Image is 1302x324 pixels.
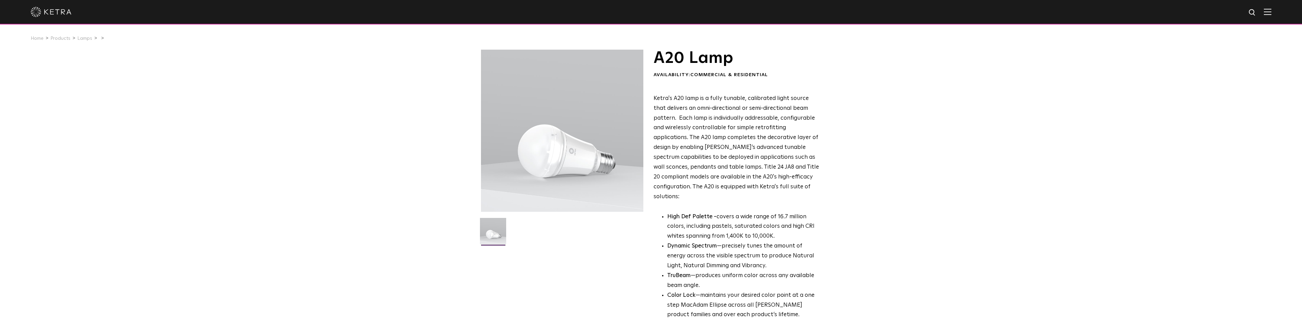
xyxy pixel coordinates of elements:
[1264,8,1271,15] img: Hamburger%20Nav.svg
[480,218,506,249] img: A20-Lamp-2021-Web-Square
[1248,8,1257,17] img: search icon
[31,7,71,17] img: ketra-logo-2019-white
[31,36,44,41] a: Home
[77,36,92,41] a: Lamps
[654,72,819,79] div: Availability:
[667,292,695,298] strong: Color Lock
[667,291,819,320] li: —maintains your desired color point at a one step MacAdam Ellipse across all [PERSON_NAME] produc...
[667,212,819,242] p: covers a wide range of 16.7 million colors, including pastels, saturated colors and high CRI whit...
[50,36,70,41] a: Products
[667,271,819,291] li: —produces uniform color across any available beam angle.
[654,50,819,67] h1: A20 Lamp
[667,241,819,271] li: —precisely tunes the amount of energy across the visible spectrum to produce Natural Light, Natur...
[667,273,691,278] strong: TruBeam
[667,243,717,249] strong: Dynamic Spectrum
[667,214,717,220] strong: High Def Palette -
[654,96,819,200] span: Ketra's A20 lamp is a fully tunable, calibrated light source that delivers an omni-directional or...
[690,72,768,77] span: Commercial & Residential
